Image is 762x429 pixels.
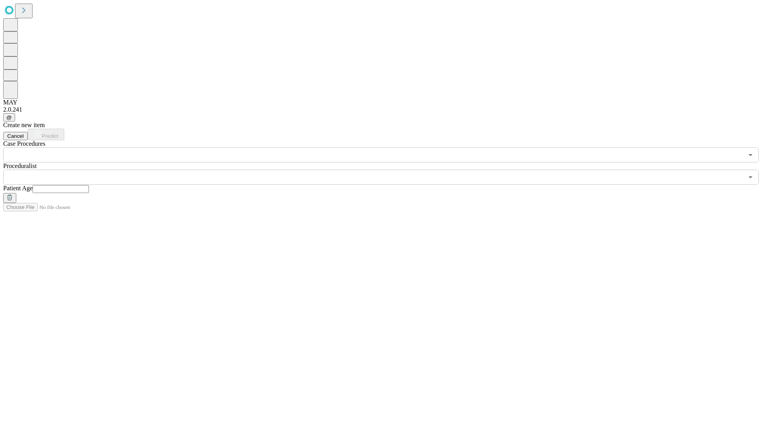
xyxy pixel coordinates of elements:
[3,106,759,113] div: 2.0.241
[3,99,759,106] div: MAY
[7,133,24,139] span: Cancel
[3,140,45,147] span: Scheduled Procedure
[6,114,12,120] span: @
[3,162,37,169] span: Proceduralist
[745,172,756,183] button: Open
[3,185,33,191] span: Patient Age
[28,129,64,140] button: Predict
[3,122,45,128] span: Create new item
[3,113,15,122] button: @
[42,133,58,139] span: Predict
[745,149,756,160] button: Open
[3,132,28,140] button: Cancel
